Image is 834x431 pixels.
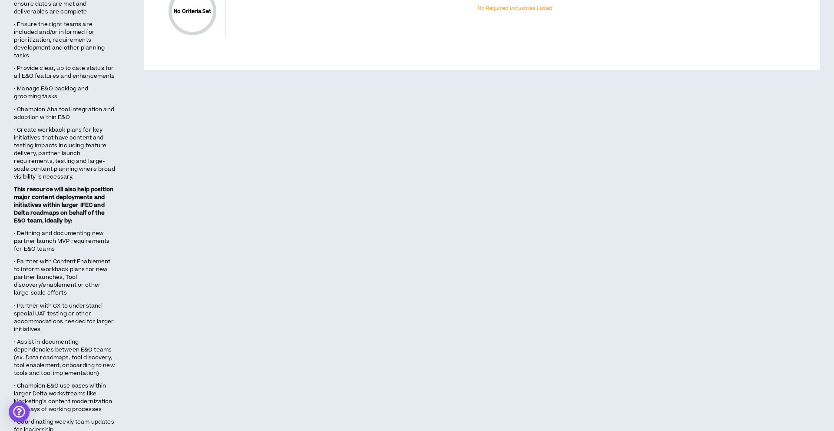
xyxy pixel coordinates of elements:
span: • Ensure the right teams are included and/or informed for prioritization, requirements developmen... [14,20,105,60]
span: • Champion Aha tool integration and adoption within E&O [14,106,114,121]
span: • Assist in documenting dependencies between E&O teams (ex. Data roadmaps, tool discovery, tool e... [14,338,115,377]
span: • Manage E&O backlog and grooming tasks [14,85,88,100]
span: • Champion E&O use cases within larger Delta workstreams like Marketing’s content modernization a... [14,382,113,413]
div: Open Intercom Messenger [9,401,30,422]
span: • Defining and documenting new partner launch MVP requirements for E&O teams [14,229,109,253]
p: No Required Industries Listed [477,5,553,13]
span: • Create workback plans for key initiatives that have content and testing impacts including featu... [14,126,115,181]
p: No Criteria Set [169,8,216,15]
span: • Provide clear, up to date status for all E&O features and enhancements [14,64,115,80]
span: • Partner with CX to understand special UAT testing or other accommodations needed for larger ini... [14,302,114,333]
span: • Partner with Content Enablement to inform workback plans for new partner launches, Tool discove... [14,258,111,297]
strong: This resource will also help position major content deployments and initiatives within larger IFE... [14,186,113,225]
